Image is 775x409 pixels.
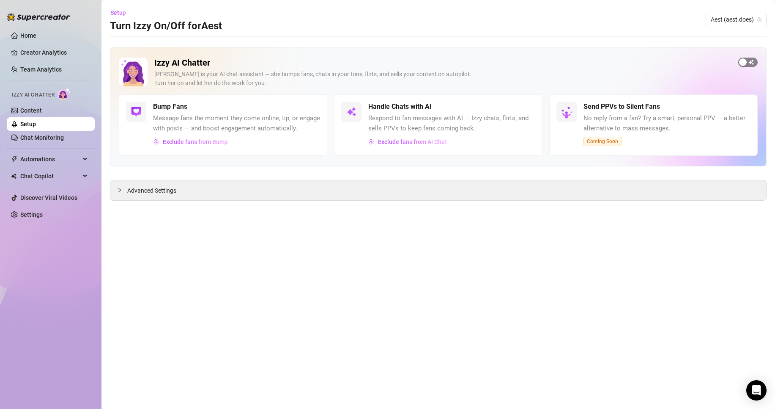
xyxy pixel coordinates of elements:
[127,186,176,195] span: Advanced Settings
[20,211,43,218] a: Settings
[20,194,77,201] a: Discover Viral Videos
[368,135,447,149] button: Exclude fans from AI Chat
[20,107,42,114] a: Content
[117,185,127,195] div: collapsed
[746,380,767,401] div: Open Intercom Messenger
[369,139,375,145] img: svg%3e
[154,70,731,88] div: [PERSON_NAME] is your AI chat assistant — she bumps fans, chats in your tone, flirts, and sells y...
[20,32,36,39] a: Home
[119,58,148,86] img: Izzy AI Chatter
[368,113,535,133] span: Respond to fan messages with AI — Izzy chats, flirts, and sells PPVs to keep fans coming back.
[583,102,660,112] h5: Send PPVs to Silent Fans
[131,107,141,117] img: svg%3e
[583,113,750,133] span: No reply from a fan? Try a smart, personal PPV — a better alternative to mass messages.
[153,135,228,149] button: Exclude fans from Bump
[20,134,64,141] a: Chat Monitoring
[368,102,432,112] h5: Handle Chats with AI
[20,46,88,59] a: Creator Analytics
[20,66,62,73] a: Team Analytics
[153,139,159,145] img: svg%3e
[153,113,320,133] span: Message fans the moment they come online, tip, or engage with posts — and boost engagement automa...
[110,9,126,16] span: Setup
[110,19,222,33] h3: Turn Izzy On/Off for Aest
[11,156,18,163] span: thunderbolt
[58,88,71,100] img: AI Chatter
[163,138,228,145] span: Exclude fans from Bump
[154,58,731,68] h2: Izzy AI Chatter
[561,106,575,120] img: silent-fans-ppv-o-N6Mmdf.svg
[583,137,622,146] span: Coming Soon
[7,13,70,21] img: logo-BBDzfeDw.svg
[20,121,36,127] a: Setup
[117,188,122,193] span: collapsed
[20,169,80,183] span: Chat Copilot
[378,138,447,145] span: Exclude fans from AI Chat
[757,17,762,22] span: team
[20,152,80,166] span: Automations
[346,107,356,117] img: svg%3e
[711,13,761,26] span: Aest (aest.does)
[110,6,133,19] button: Setup
[153,102,187,112] h5: Bump Fans
[12,91,55,99] span: Izzy AI Chatter
[11,173,16,179] img: Chat Copilot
